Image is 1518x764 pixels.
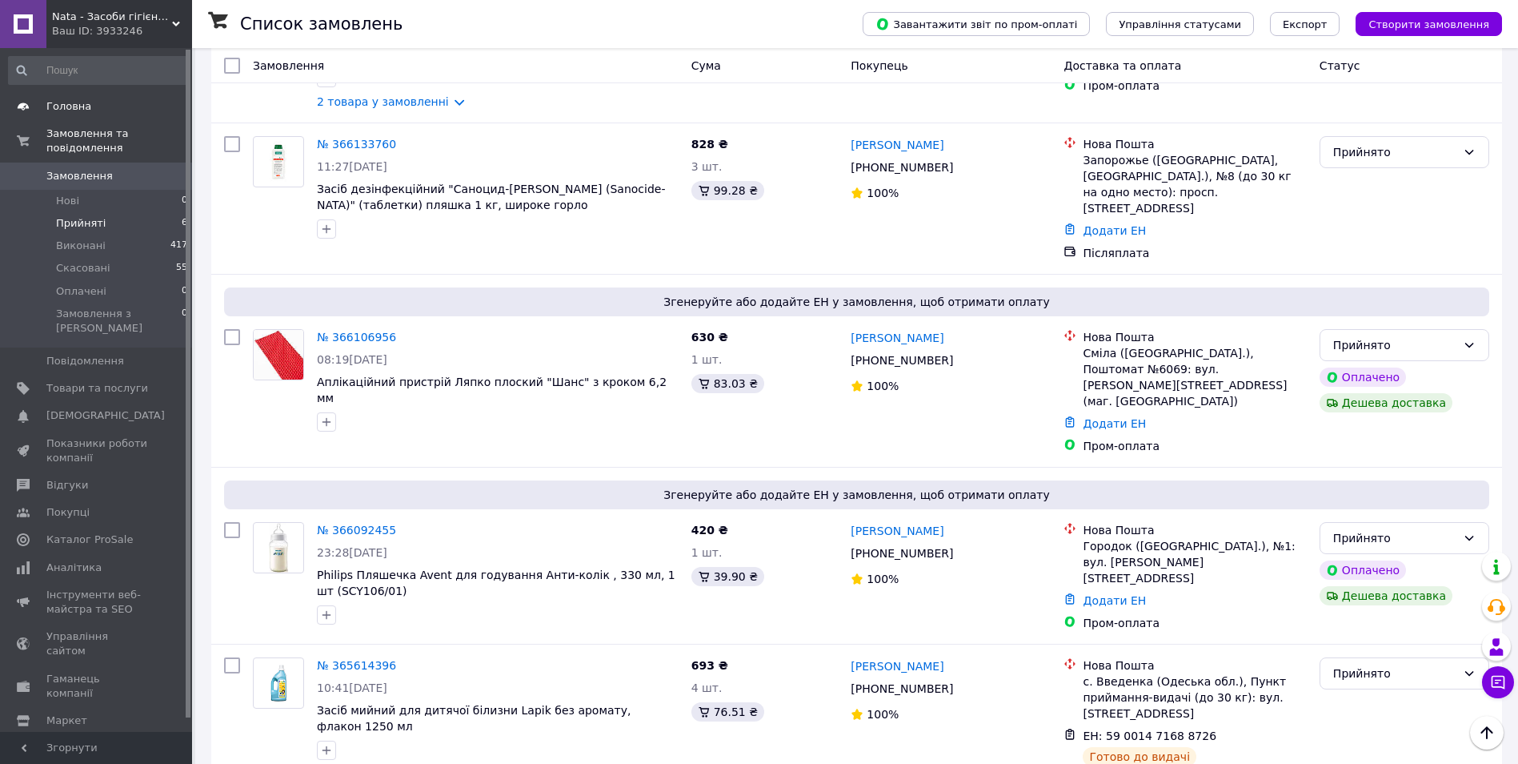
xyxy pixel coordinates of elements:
span: 10:41[DATE] [317,682,387,694]
h1: Список замовлень [240,14,403,34]
span: Гаманець компанії [46,672,148,701]
a: Створити замовлення [1340,17,1502,30]
span: Відгуки [46,478,88,493]
a: Аплікаційний пристрій Ляпко плоский "Шанс" з кроком 6,2 мм [317,376,667,404]
span: 11:27[DATE] [317,160,387,173]
div: Дешева доставка [1320,586,1452,605]
span: Аналітика [46,561,102,575]
div: Прийнято [1333,143,1456,161]
span: 23:28[DATE] [317,546,387,559]
input: Пошук [8,56,189,85]
div: 99.28 ₴ [691,181,764,200]
a: Додати ЕН [1083,224,1146,237]
span: 100% [867,708,899,721]
span: Скасовані [56,261,110,275]
div: Пром-оплата [1083,78,1306,94]
img: Фото товару [262,658,295,708]
span: Засіб дезінфекційний "Саноцид-[PERSON_NAME] (Sanocide-NATA)" (таблетки) пляшка 1 кг, широке горло [317,183,665,211]
div: с. Введенка (Одеська обл.), Пункт приймання-видачі (до 30 кг): вул. [STREET_ADDRESS] [1083,674,1306,722]
a: Додати ЕН [1083,417,1146,430]
span: Управління сайтом [46,629,148,658]
span: Згенеруйте або додайте ЕН у замовлення, щоб отримати оплату [230,487,1483,503]
div: Нова Пошта [1083,522,1306,538]
span: Товари та послуги [46,381,148,396]
span: ЕН: 59 0014 7168 8726 [1083,730,1216,742]
span: Замовлення та повідомлення [46,127,192,155]
div: Нова Пошта [1083,136,1306,152]
span: 1 шт. [691,353,723,366]
span: 100% [867,573,899,585]
span: Виконані [56,239,106,253]
div: 39.90 ₴ [691,567,764,586]
a: [PERSON_NAME] [851,658,943,674]
span: Створити замовлення [1368,18,1489,30]
span: [PHONE_NUMBER] [851,354,953,367]
span: [PHONE_NUMBER] [851,161,953,174]
a: Фото товару [253,657,304,709]
span: 6 [182,216,187,231]
span: 55 [176,261,187,275]
div: Прийнято [1333,665,1456,682]
button: Експорт [1270,12,1340,36]
span: Замовлення [253,59,324,72]
span: Покупці [46,505,90,520]
span: [PHONE_NUMBER] [851,547,953,560]
a: № 366106956 [317,331,396,344]
span: Прийняті [56,216,106,231]
span: Nata - Засоби гігієни та косметика [52,10,172,24]
button: Створити замовлення [1356,12,1502,36]
span: 3 шт. [691,160,723,173]
span: 100% [867,187,899,199]
a: № 366092455 [317,524,396,537]
div: Нова Пошта [1083,329,1306,345]
img: Фото товару [262,137,295,187]
span: Cума [691,59,721,72]
div: Оплачено [1320,368,1406,387]
a: Фото товару [253,522,304,573]
span: 630 ₴ [691,331,728,344]
a: [PERSON_NAME] [851,137,943,153]
div: Пром-оплата [1083,438,1306,454]
button: Чат з покупцем [1482,666,1514,698]
img: Фото товару [269,523,288,573]
span: Покупець [851,59,907,72]
span: Статус [1320,59,1360,72]
span: Згенеруйте або додайте ЕН у замовлення, щоб отримати оплату [230,294,1483,310]
a: Фото товару [253,136,304,187]
span: Оплачені [56,284,106,299]
span: Маркет [46,714,87,728]
span: [DEMOGRAPHIC_DATA] [46,408,165,423]
button: Завантажити звіт по пром-оплаті [863,12,1090,36]
span: 417 [170,239,187,253]
span: Експорт [1283,18,1328,30]
span: 420 ₴ [691,524,728,537]
span: Доставка та оплата [1063,59,1181,72]
a: [PERSON_NAME] [851,330,943,346]
button: Управління статусами [1106,12,1254,36]
span: Повідомлення [46,354,124,368]
a: № 366133760 [317,138,396,151]
a: Засіб мийний для дитячої білизни Lapik без аромату, флакон 1250 мл [317,704,631,733]
span: Каталог ProSale [46,533,133,547]
a: № 365614396 [317,659,396,672]
button: Наверх [1470,716,1504,750]
div: Сміла ([GEOGRAPHIC_DATA].), Поштомат №6069: вул. [PERSON_NAME][STREET_ADDRESS] (маг. [GEOGRAPHIC_... [1083,345,1306,409]
div: Городок ([GEOGRAPHIC_DATA].), №1: вул. [PERSON_NAME][STREET_ADDRESS] [1083,538,1306,586]
span: Нові [56,194,79,208]
span: 08:19[DATE] [317,353,387,366]
div: Післяплата [1083,245,1306,261]
a: Додати ЕН [1083,594,1146,607]
div: 76.51 ₴ [691,702,764,722]
img: Фото товару [254,330,303,380]
a: Фото товару [253,329,304,380]
div: Пром-оплата [1083,615,1306,631]
span: Головна [46,99,91,114]
span: Інструменти веб-майстра та SEO [46,588,148,617]
span: Замовлення з [PERSON_NAME] [56,307,182,336]
span: 0 [182,284,187,299]
div: Запорожье ([GEOGRAPHIC_DATA], [GEOGRAPHIC_DATA].), №8 (до 30 кг на одно место): просп. [STREET_AD... [1083,152,1306,216]
span: 4 шт. [691,682,723,694]
div: Ваш ID: 3933246 [52,24,192,38]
